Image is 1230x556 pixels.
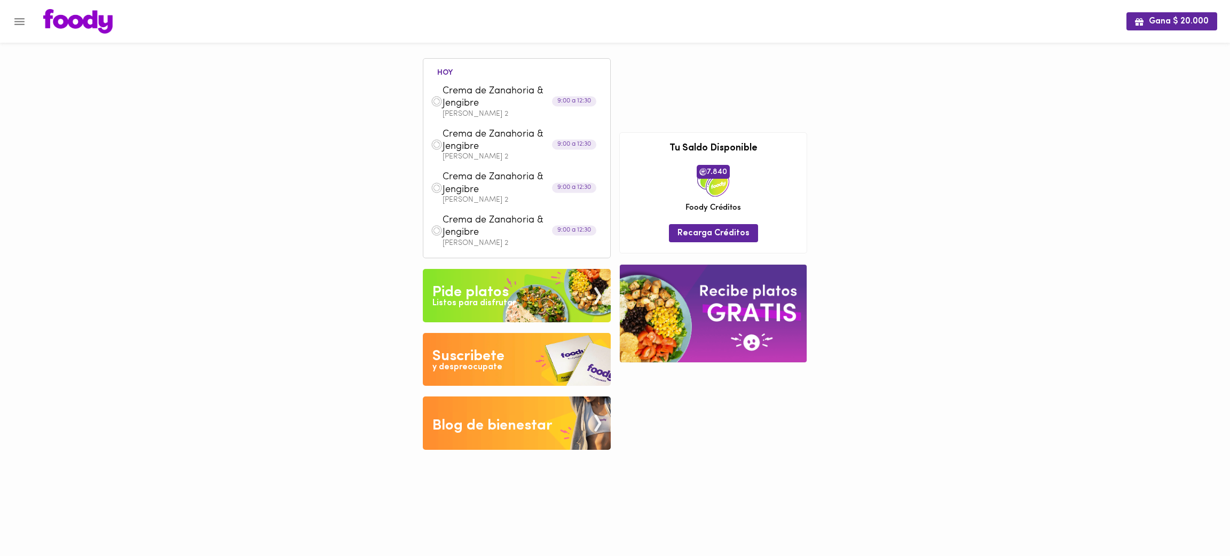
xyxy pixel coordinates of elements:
span: Crema de Zanahoria & Jengibre [443,129,565,154]
img: Pide un Platos [423,269,611,322]
span: Recarga Créditos [677,228,750,239]
span: 7.840 [697,165,730,179]
img: dish.png [431,182,443,194]
img: logo.png [43,9,113,34]
div: 9:00 a 12:30 [552,226,596,236]
img: dish.png [431,225,443,236]
img: Disfruta bajar de peso [423,333,611,386]
li: hoy [429,67,461,77]
p: [PERSON_NAME] 2 [443,110,603,118]
img: foody-creditos.png [699,168,707,176]
div: 9:00 a 12:30 [552,182,596,193]
div: 9:00 a 12:30 [552,139,596,149]
img: Blog de bienestar [423,396,611,450]
h3: Tu Saldo Disponible [628,144,799,154]
div: Listos para disfrutar [432,297,516,309]
div: 9:00 a 12:30 [552,97,596,107]
button: Gana $ 20.000 [1126,12,1217,30]
div: Suscribete [432,346,504,367]
img: credits-package.png [697,165,729,197]
span: Crema de Zanahoria & Jengibre [443,85,565,110]
div: Pide platos [432,282,509,303]
button: Recarga Créditos [669,224,758,242]
img: dish.png [431,96,443,107]
p: [PERSON_NAME] 2 [443,196,603,204]
span: Crema de Zanahoria & Jengibre [443,215,565,240]
span: Gana $ 20.000 [1135,17,1209,27]
span: Crema de Zanahoria & Jengibre [443,171,565,196]
div: y despreocupate [432,361,502,374]
div: Blog de bienestar [432,415,553,436]
p: [PERSON_NAME] 2 [443,153,603,161]
p: [PERSON_NAME] 2 [443,240,603,247]
button: Menu [6,9,33,35]
span: Foody Créditos [685,202,741,213]
iframe: Messagebird Livechat Widget [1168,494,1219,545]
img: dish.png [431,139,443,150]
img: referral-banner.png [620,265,807,362]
